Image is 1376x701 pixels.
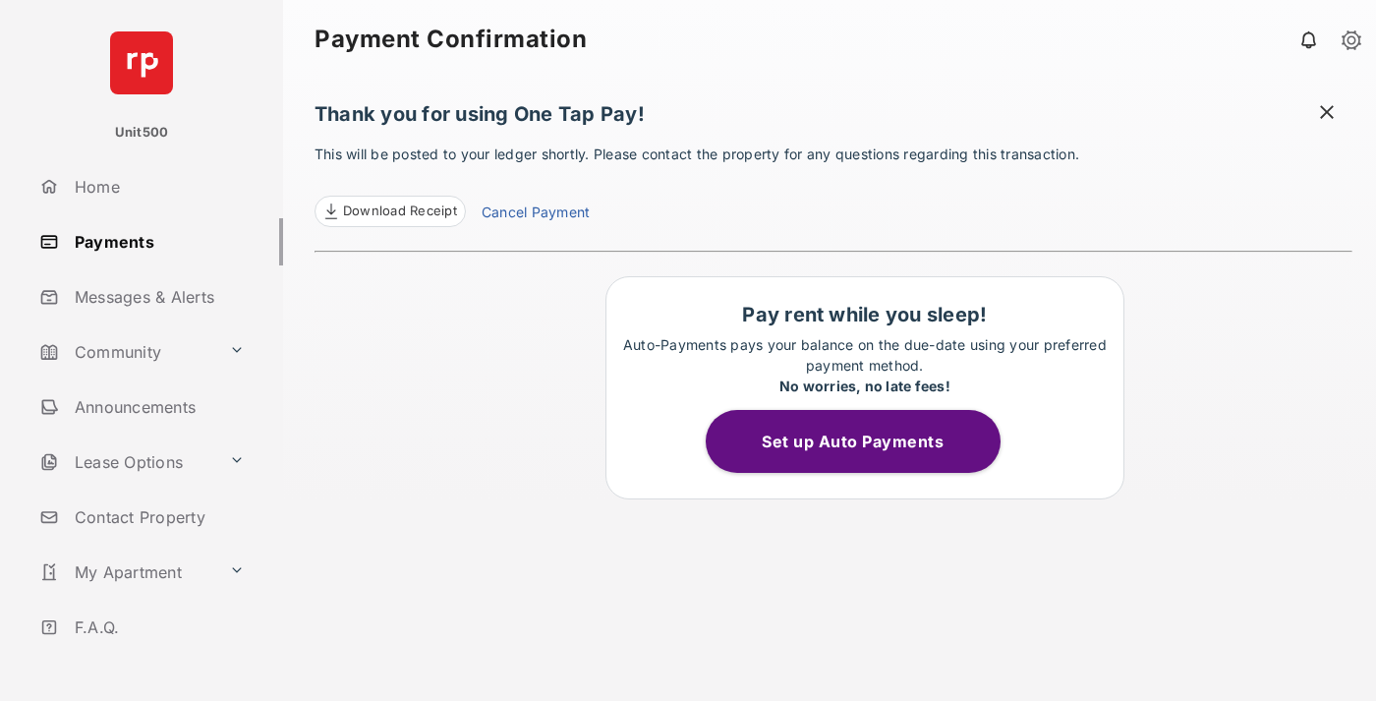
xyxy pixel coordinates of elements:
strong: Payment Confirmation [315,28,587,51]
a: Messages & Alerts [31,273,283,321]
p: Auto-Payments pays your balance on the due-date using your preferred payment method. [616,334,1114,396]
a: My Apartment [31,549,221,596]
a: Lease Options [31,438,221,486]
a: Payments [31,218,283,265]
button: Set up Auto Payments [706,410,1001,473]
a: Set up Auto Payments [706,432,1024,451]
h1: Thank you for using One Tap Pay! [315,102,1352,136]
h1: Pay rent while you sleep! [616,303,1114,326]
a: Cancel Payment [482,202,590,227]
p: Unit500 [115,123,169,143]
a: Community [31,328,221,376]
a: Home [31,163,283,210]
img: svg+xml;base64,PHN2ZyB4bWxucz0iaHR0cDovL3d3dy53My5vcmcvMjAwMC9zdmciIHdpZHRoPSI2NCIgaGVpZ2h0PSI2NC... [110,31,173,94]
a: Contact Property [31,494,283,541]
span: Download Receipt [343,202,457,221]
a: Announcements [31,383,283,431]
div: No worries, no late fees! [616,376,1114,396]
a: F.A.Q. [31,604,283,651]
a: Download Receipt [315,196,466,227]
p: This will be posted to your ledger shortly. Please contact the property for any questions regardi... [315,144,1352,227]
